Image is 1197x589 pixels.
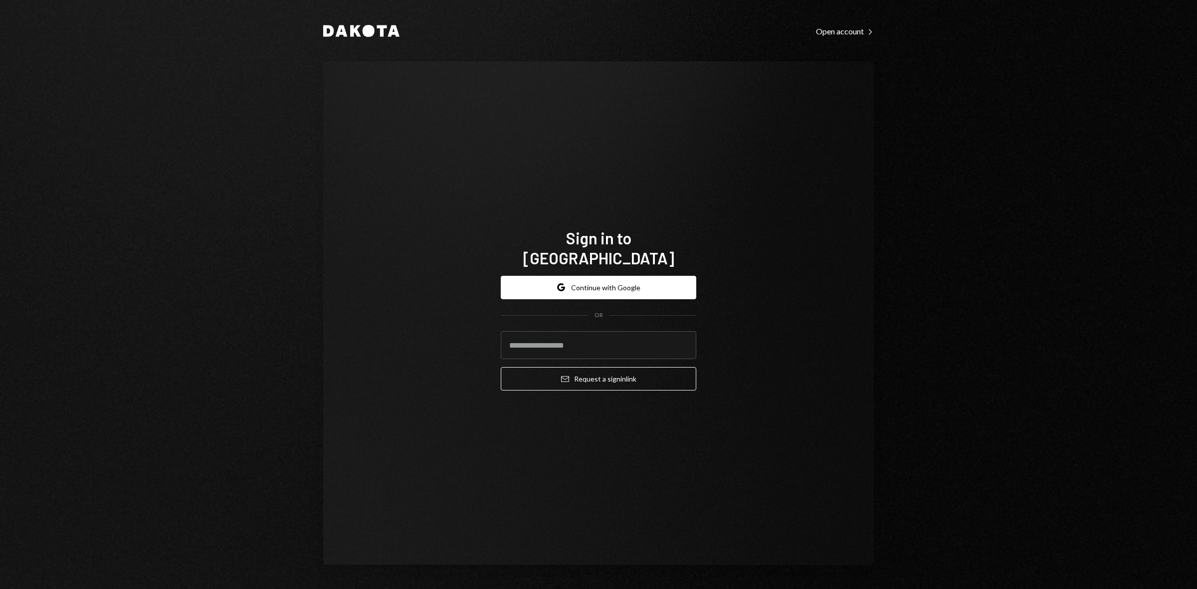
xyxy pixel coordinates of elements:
div: Open account [816,26,874,36]
button: Continue with Google [501,276,696,299]
button: Request a signinlink [501,367,696,391]
div: OR [595,311,603,320]
h1: Sign in to [GEOGRAPHIC_DATA] [501,228,696,268]
a: Open account [816,25,874,36]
